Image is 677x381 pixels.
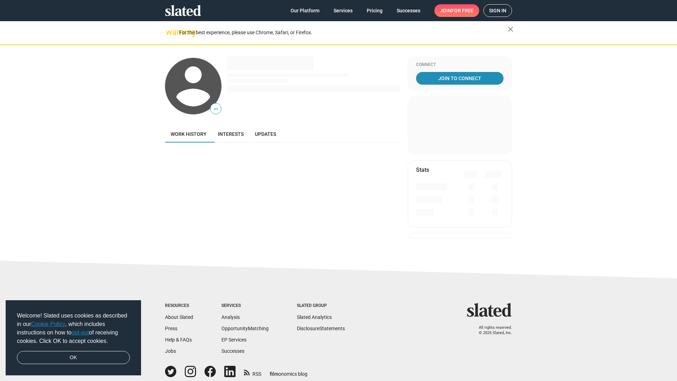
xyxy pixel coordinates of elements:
[391,4,426,17] a: Successes
[297,314,332,320] a: Slated Analytics
[221,303,269,309] div: Services
[451,4,474,17] span: for free
[211,104,221,114] span: —
[434,4,479,17] a: Joinfor free
[6,300,141,376] div: cookieconsent
[397,4,420,17] span: Successes
[416,62,504,68] div: Connect
[367,4,383,17] span: Pricing
[270,365,307,377] a: filmonomics blog
[285,4,325,17] a: Our Platform
[165,337,192,343] a: Help & FAQs
[221,337,246,343] a: EP Services
[212,126,249,143] a: Interests
[417,72,502,85] span: Join To Connect
[506,25,515,34] mat-icon: close
[255,131,276,137] span: Updates
[221,314,240,320] a: Analysis
[221,326,269,331] a: OpportunityMatching
[165,126,212,143] a: Work history
[334,4,353,17] span: Services
[72,329,89,335] a: opt-out
[297,326,345,331] a: DisclosureStatements
[165,314,193,320] a: About Slated
[171,131,207,137] span: Work history
[249,126,282,143] a: Updates
[179,28,508,37] div: For the best experience, please use Chrome, Safari, or Firefox.
[165,348,176,354] a: Jobs
[489,5,506,17] span: Sign in
[440,4,474,17] span: Join
[244,367,261,377] a: RSS
[31,321,65,327] a: Cookie Policy
[165,303,193,309] div: Resources
[218,131,244,137] span: Interests
[291,4,319,17] span: Our Platform
[483,4,512,17] a: Sign in
[471,325,512,335] p: All rights reserved. © 2025 Slated, Inc.
[361,4,388,17] a: Pricing
[270,371,278,377] span: film
[17,351,130,364] a: dismiss cookie message
[328,4,358,17] a: Services
[416,72,504,85] a: Join To Connect
[166,28,174,36] mat-icon: warning
[297,303,345,309] div: Slated Group
[17,312,130,345] span: Welcome! Slated uses cookies as described in our , which includes instructions on how to of recei...
[221,348,244,354] a: Successes
[416,166,429,174] mat-card-title: Stats
[165,326,177,331] a: Press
